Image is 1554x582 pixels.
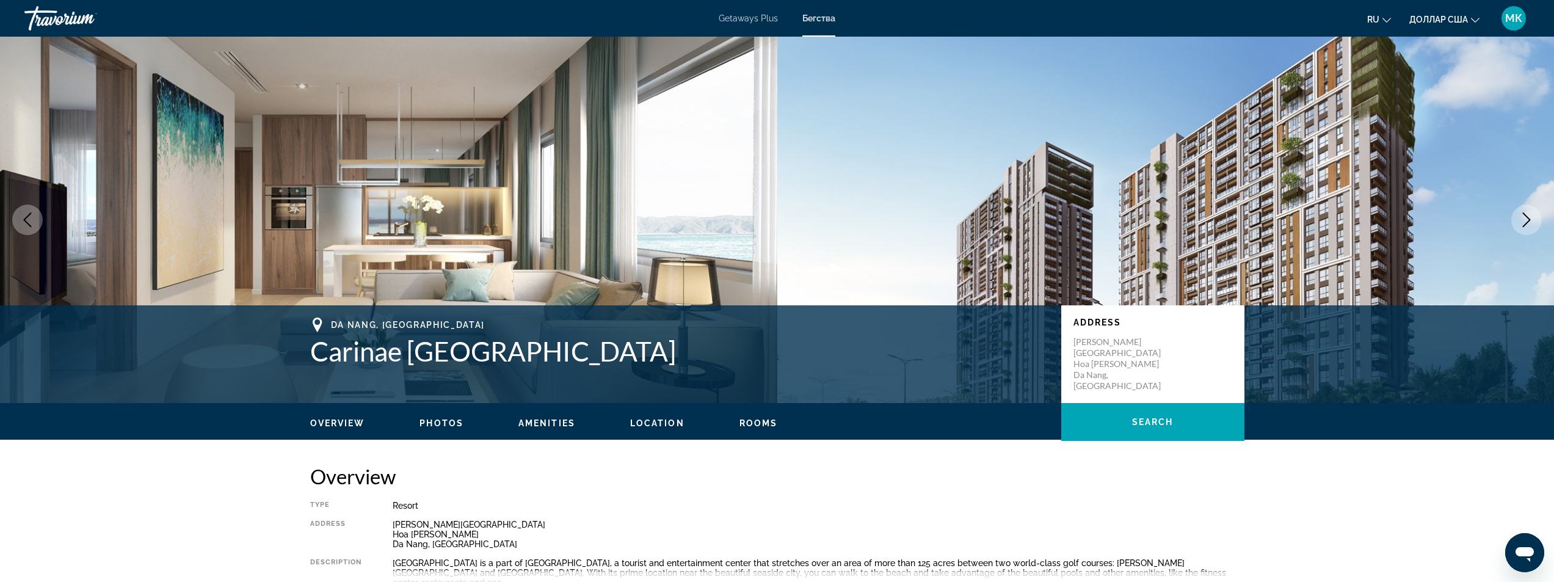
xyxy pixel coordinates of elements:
[1505,533,1544,572] iframe: Кнопка запуска окна обмена сообщениями
[310,418,365,428] span: Overview
[310,418,365,429] button: Overview
[331,320,485,330] span: Da Nang, [GEOGRAPHIC_DATA]
[310,520,362,549] div: Address
[393,501,1244,511] div: Resort
[1073,318,1232,327] p: Address
[802,13,835,23] a: Бегства
[1498,5,1530,31] button: Меню пользователя
[630,418,684,429] button: Location
[630,418,684,428] span: Location
[310,335,1049,367] h1: Carinae [GEOGRAPHIC_DATA]
[24,2,147,34] a: Травориум
[739,418,778,429] button: Rooms
[1505,12,1522,24] font: МК
[1132,417,1174,427] span: Search
[393,520,1244,549] div: [PERSON_NAME][GEOGRAPHIC_DATA] Hoa [PERSON_NAME] Da Nang, [GEOGRAPHIC_DATA]
[1061,403,1244,441] button: Search
[518,418,575,428] span: Amenities
[419,418,463,428] span: Photos
[1073,336,1171,391] p: [PERSON_NAME][GEOGRAPHIC_DATA] Hoa [PERSON_NAME] Da Nang, [GEOGRAPHIC_DATA]
[719,13,778,23] a: Getaways Plus
[518,418,575,429] button: Amenities
[1409,10,1480,28] button: Изменить валюту
[739,418,778,428] span: Rooms
[1367,15,1379,24] font: ru
[1511,205,1542,235] button: Next image
[1409,15,1468,24] font: доллар США
[419,418,463,429] button: Photos
[310,501,362,511] div: Type
[1367,10,1391,28] button: Изменить язык
[310,464,1244,489] h2: Overview
[12,205,43,235] button: Previous image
